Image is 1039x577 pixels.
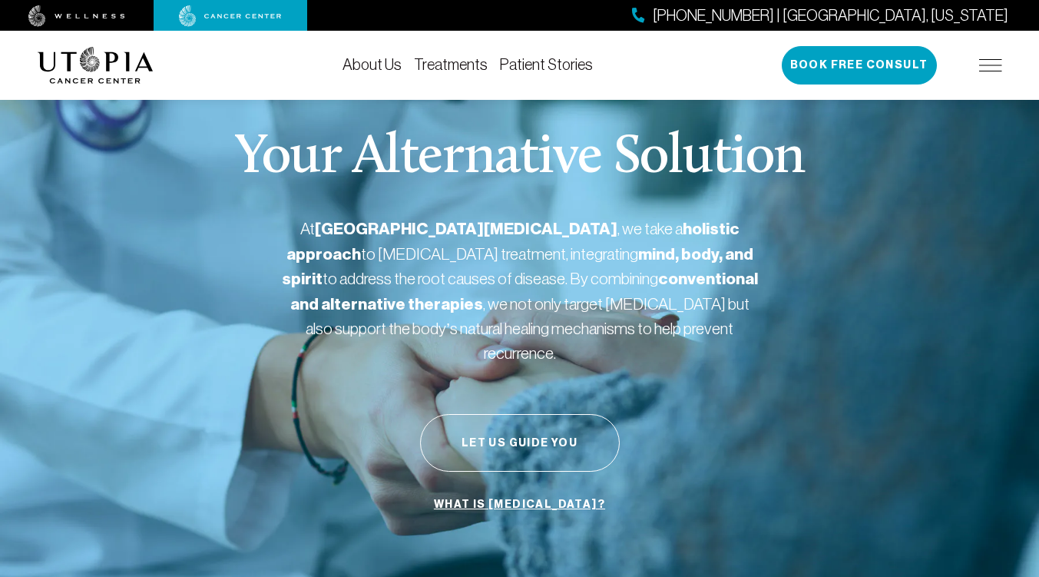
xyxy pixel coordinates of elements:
a: [PHONE_NUMBER] | [GEOGRAPHIC_DATA], [US_STATE] [632,5,1008,27]
p: Your Alternative Solution [234,131,805,186]
button: Book Free Consult [782,46,937,85]
a: Treatments [414,56,488,73]
img: logo [38,47,154,84]
span: [PHONE_NUMBER] | [GEOGRAPHIC_DATA], [US_STATE] [653,5,1008,27]
strong: conventional and alternative therapies [290,269,758,314]
strong: [GEOGRAPHIC_DATA][MEDICAL_DATA] [315,219,617,239]
a: Patient Stories [500,56,593,73]
img: icon-hamburger [979,59,1002,71]
button: Let Us Guide You [420,414,620,472]
a: What is [MEDICAL_DATA]? [430,490,609,519]
img: wellness [28,5,125,27]
strong: holistic approach [286,219,740,264]
img: cancer center [179,5,282,27]
a: About Us [342,56,402,73]
p: At , we take a to [MEDICAL_DATA] treatment, integrating to address the root causes of disease. By... [282,217,758,365]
